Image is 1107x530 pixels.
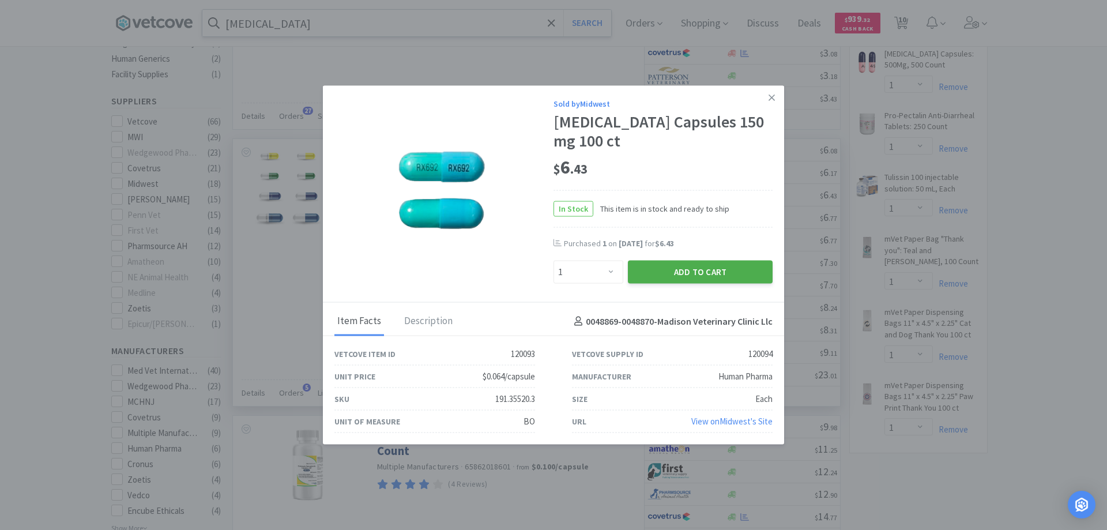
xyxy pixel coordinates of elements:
div: Unit of Measure [334,415,400,428]
button: Add to Cart [628,261,773,284]
div: Purchased on for [564,238,773,249]
div: Manufacturer [572,370,631,383]
div: 191.35520.3 [495,392,535,406]
div: Vetcove Item ID [334,348,396,360]
span: [DATE] [619,238,643,248]
div: Each [755,392,773,406]
div: [MEDICAL_DATA] Capsules 150 mg 100 ct [553,112,773,151]
span: $ [553,161,560,177]
span: . 43 [570,161,588,177]
span: In Stock [554,201,593,216]
div: SKU [334,393,349,405]
span: This item is in stock and ready to ship [593,202,729,215]
div: 120093 [511,347,535,361]
div: Description [401,307,455,336]
div: Human Pharma [718,370,773,384]
span: 6 [553,156,588,179]
div: 120094 [748,347,773,361]
div: URL [572,415,586,428]
span: $6.43 [655,238,674,248]
div: Size [572,393,588,405]
span: 1 [603,238,607,248]
div: Sold by Midwest [553,97,773,110]
h4: 0048869-0048870 - Madison Veterinary Clinic Llc [570,314,773,329]
div: Open Intercom Messenger [1068,491,1095,518]
div: $0.064/capsule [483,370,535,384]
div: Item Facts [334,307,384,336]
div: Unit Price [334,370,375,383]
div: BO [524,415,535,428]
div: Vetcove Supply ID [572,348,643,360]
a: View onMidwest's Site [691,416,773,427]
img: 580bf415fa0742b2a9138d2efb3248a9_120094.jpg [369,115,519,265]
